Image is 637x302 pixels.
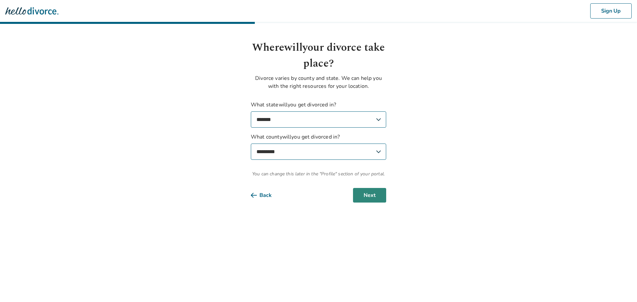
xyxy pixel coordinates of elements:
[251,133,386,160] label: What county will you get divorced in?
[251,74,386,90] p: Divorce varies by county and state. We can help you with the right resources for your location.
[353,188,386,203] button: Next
[251,40,386,72] h1: Where will your divorce take place?
[5,4,58,18] img: Hello Divorce Logo
[251,111,386,128] select: What statewillyou get divorced in?
[251,188,282,203] button: Back
[604,270,637,302] iframe: Chat Widget
[251,101,386,128] label: What state will you get divorced in?
[251,170,386,177] span: You can change this later in the "Profile" section of your portal.
[251,144,386,160] select: What countywillyou get divorced in?
[590,3,632,19] button: Sign Up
